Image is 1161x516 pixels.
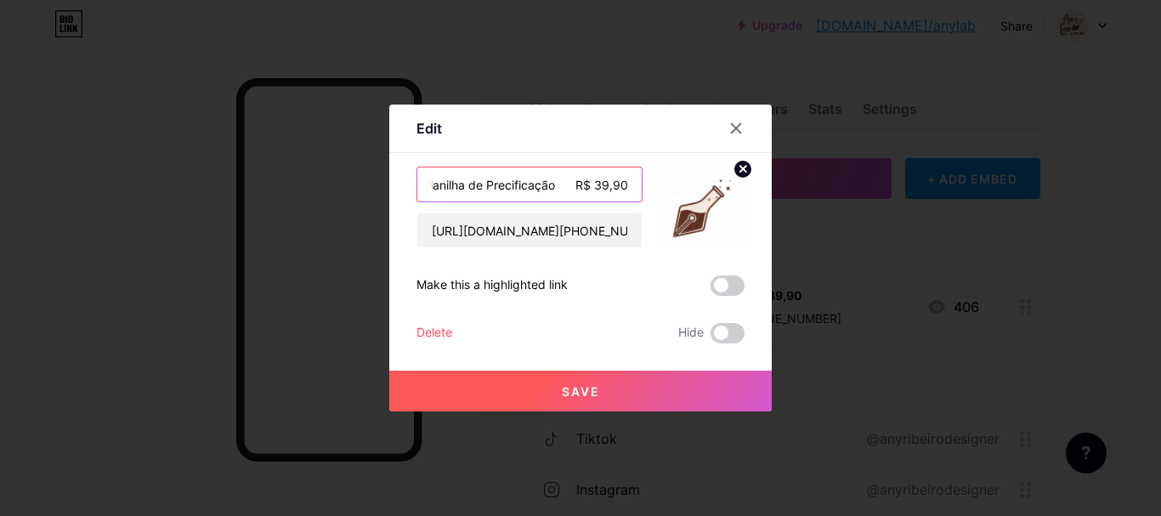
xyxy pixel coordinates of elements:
[416,275,568,296] div: Make this a highlighted link
[417,167,642,201] input: Title
[663,167,745,248] img: link_thumbnail
[678,323,704,343] span: Hide
[562,384,600,399] span: Save
[389,371,772,411] button: Save
[416,118,442,139] div: Edit
[416,323,452,343] div: Delete
[417,213,642,247] input: URL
